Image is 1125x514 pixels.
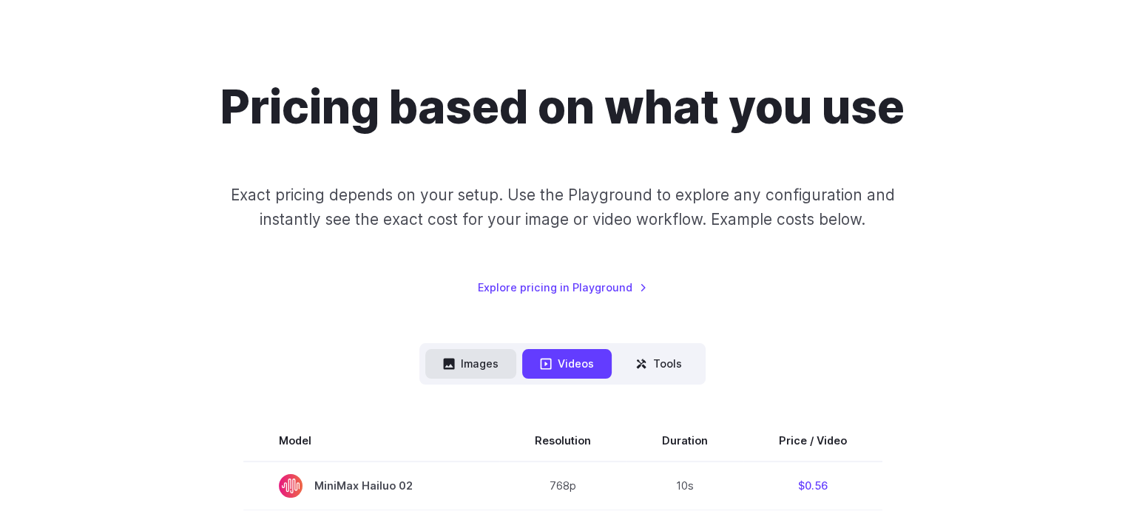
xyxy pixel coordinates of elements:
[425,349,516,378] button: Images
[618,349,700,378] button: Tools
[522,349,612,378] button: Videos
[626,461,743,510] td: 10s
[499,461,626,510] td: 768p
[202,183,922,232] p: Exact pricing depends on your setup. Use the Playground to explore any configuration and instantl...
[279,474,464,498] span: MiniMax Hailuo 02
[743,420,882,461] th: Price / Video
[478,279,647,296] a: Explore pricing in Playground
[626,420,743,461] th: Duration
[743,461,882,510] td: $0.56
[243,420,499,461] th: Model
[220,80,905,135] h1: Pricing based on what you use
[499,420,626,461] th: Resolution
